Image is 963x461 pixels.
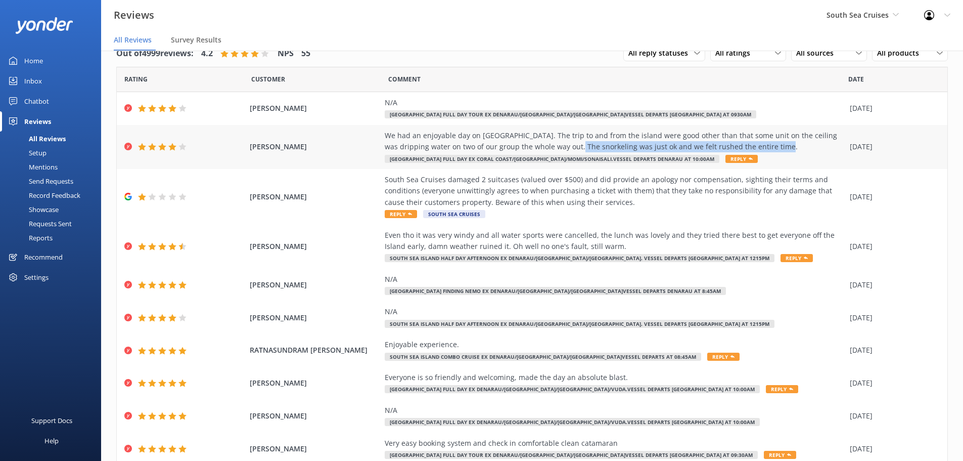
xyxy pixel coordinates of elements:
[31,410,72,431] div: Support Docs
[385,287,726,295] span: [GEOGRAPHIC_DATA] Finding Nemo ex Denarau/[GEOGRAPHIC_DATA]/[GEOGRAPHIC_DATA]Vessel Departs Denar...
[385,130,845,153] div: We had an enjoyable day on [GEOGRAPHIC_DATA]. The trip to and from the island were good other tha...
[250,241,380,252] span: [PERSON_NAME]
[850,279,935,290] div: [DATE]
[850,443,935,454] div: [DATE]
[850,345,935,356] div: [DATE]
[250,312,380,323] span: [PERSON_NAME]
[385,230,845,253] div: Even tho it was very windy and all water sports were cancelled, the lunch was lovely and they tri...
[781,254,813,262] span: Reply
[6,146,101,160] a: Setup
[385,353,701,361] span: South Sea Island Combo Cruise ex Denarau/[GEOGRAPHIC_DATA]/[GEOGRAPHIC_DATA]Vessel departs at 08:...
[385,254,774,262] span: South Sea Island Half Day Afternoon ex Denarau/[GEOGRAPHIC_DATA]/[GEOGRAPHIC_DATA]. Vessel Depart...
[6,231,101,245] a: Reports
[250,378,380,389] span: [PERSON_NAME]
[385,110,756,118] span: [GEOGRAPHIC_DATA] Full Day Tour ex Denarau/[GEOGRAPHIC_DATA]/[GEOGRAPHIC_DATA]Vessel departs [GEO...
[6,132,66,146] div: All Reviews
[850,241,935,252] div: [DATE]
[250,443,380,454] span: [PERSON_NAME]
[6,217,101,231] a: Requests Sent
[250,345,380,356] span: RATNASUNDRAM [PERSON_NAME]
[827,10,889,20] span: South Sea Cruises
[6,202,101,217] a: Showcase
[278,47,294,60] h4: NPS
[850,141,935,152] div: [DATE]
[6,231,53,245] div: Reports
[628,48,694,59] span: All reply statuses
[385,320,774,328] span: South Sea Island Half Day Afternoon ex Denarau/[GEOGRAPHIC_DATA]/[GEOGRAPHIC_DATA]. Vessel Depart...
[24,267,49,287] div: Settings
[124,74,148,84] span: Date
[24,111,51,132] div: Reviews
[171,35,221,45] span: Survey Results
[385,451,758,459] span: [GEOGRAPHIC_DATA] Full Day Tour ex Denarau/[GEOGRAPHIC_DATA]/[GEOGRAPHIC_DATA]Vessel departs [GEO...
[385,405,845,416] div: N/A
[6,174,101,188] a: Send Requests
[707,353,740,361] span: Reply
[385,274,845,285] div: N/A
[848,74,864,84] span: Date
[850,312,935,323] div: [DATE]
[385,306,845,317] div: N/A
[6,202,59,217] div: Showcase
[250,410,380,422] span: [PERSON_NAME]
[385,385,760,393] span: [GEOGRAPHIC_DATA] Full Day ex Denarau/[GEOGRAPHIC_DATA]/[GEOGRAPHIC_DATA]/Vuda.Vessel departs [GE...
[385,210,417,218] span: Reply
[251,74,285,84] span: Date
[764,451,796,459] span: Reply
[6,188,80,202] div: Record Feedback
[385,97,845,108] div: N/A
[250,191,380,202] span: [PERSON_NAME]
[301,47,310,60] h4: 55
[796,48,840,59] span: All sources
[6,160,101,174] a: Mentions
[250,103,380,114] span: [PERSON_NAME]
[250,279,380,290] span: [PERSON_NAME]
[44,431,59,451] div: Help
[114,35,152,45] span: All Reviews
[6,146,47,160] div: Setup
[388,74,421,84] span: Question
[850,410,935,422] div: [DATE]
[850,103,935,114] div: [DATE]
[877,48,925,59] span: All products
[24,247,63,267] div: Recommend
[385,438,845,449] div: Very easy booking system and check in comfortable clean catamaran
[6,188,101,202] a: Record Feedback
[423,210,485,218] span: South Sea Cruises
[250,141,380,152] span: [PERSON_NAME]
[6,217,72,231] div: Requests Sent
[201,47,213,60] h4: 4.2
[850,378,935,389] div: [DATE]
[725,155,758,163] span: Reply
[24,91,49,111] div: Chatbot
[15,17,73,34] img: yonder-white-logo.png
[24,51,43,71] div: Home
[766,385,798,393] span: Reply
[6,132,101,146] a: All Reviews
[6,174,73,188] div: Send Requests
[385,155,719,163] span: [GEOGRAPHIC_DATA] Full Day ex Coral Coast/[GEOGRAPHIC_DATA]/Momi/Sonaisali.Vessel Departs Denarau...
[24,71,42,91] div: Inbox
[6,160,58,174] div: Mentions
[385,418,760,426] span: [GEOGRAPHIC_DATA] Full Day ex Denarau/[GEOGRAPHIC_DATA]/[GEOGRAPHIC_DATA]/Vuda.Vessel departs [GE...
[385,174,845,208] div: South Sea Cruises damaged 2 suitcases (valued over $500) and did provide an apology nor compensat...
[385,372,845,383] div: Everyone is so friendly and welcoming, made the day an absolute blast.
[116,47,194,60] h4: Out of 4999 reviews:
[850,191,935,202] div: [DATE]
[715,48,756,59] span: All ratings
[385,339,845,350] div: Enjoyable experience.
[114,7,154,23] h3: Reviews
